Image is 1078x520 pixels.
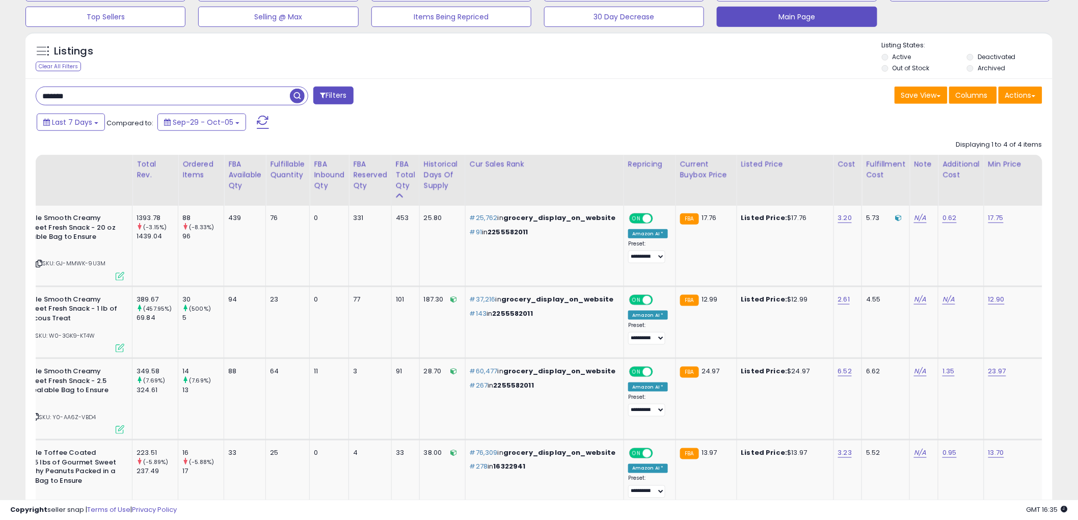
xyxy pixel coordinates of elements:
[630,295,643,304] span: ON
[182,448,224,457] div: 16
[741,213,788,223] b: Listed Price:
[838,448,852,458] a: 3.23
[942,448,957,458] a: 0.95
[424,295,457,304] div: 187.30
[914,448,926,458] a: N/A
[137,386,178,395] div: 324.61
[741,213,826,223] div: $17.76
[54,44,93,59] h5: Listings
[988,159,1041,170] div: Min Price
[182,232,224,241] div: 96
[628,159,671,170] div: Repricing
[371,7,531,27] button: Items Being Repriced
[182,295,224,304] div: 30
[34,259,105,267] span: | SKU: GJ-MMWK-9U3M
[353,213,384,223] div: 331
[157,114,246,131] button: Sep-29 - Oct-05
[143,305,172,313] small: (457.95%)
[628,475,668,498] div: Preset:
[914,159,934,170] div: Note
[270,213,302,223] div: 76
[914,294,926,305] a: N/A
[137,295,178,304] div: 389.67
[182,386,224,395] div: 13
[189,376,211,385] small: (7.69%)
[702,366,720,376] span: 24.97
[628,382,668,392] div: Amazon AI *
[741,295,826,304] div: $12.99
[270,448,302,457] div: 25
[52,117,92,127] span: Last 7 Days
[741,367,826,376] div: $24.97
[424,213,457,223] div: 25.80
[866,213,902,223] div: 5.73
[717,7,877,27] button: Main Page
[143,376,165,385] small: (7.69%)
[182,159,220,180] div: Ordered Items
[314,448,341,457] div: 0
[895,87,948,104] button: Save View
[37,114,105,131] button: Last 7 Days
[182,213,224,223] div: 88
[25,7,185,27] button: Top Sellers
[942,294,955,305] a: N/A
[628,229,668,238] div: Amazon AI *
[314,213,341,223] div: 0
[628,311,668,320] div: Amazon AI *
[942,366,955,376] a: 1.35
[866,448,902,457] div: 5.52
[270,367,302,376] div: 64
[494,462,526,472] span: 16322941
[702,294,718,304] span: 12.99
[942,159,980,180] div: Additional Cost
[882,41,1053,50] p: Listing States:
[470,309,616,318] p: in
[741,294,788,304] b: Listed Price:
[143,458,168,466] small: (-5.89%)
[988,213,1004,223] a: 17.75
[87,505,130,514] a: Terms of Use
[353,159,387,191] div: FBA Reserved Qty
[942,213,957,223] a: 0.62
[501,294,614,304] span: grocery_display_on_website
[470,228,616,237] p: in
[137,313,178,322] div: 69.84
[137,467,178,476] div: 237.49
[470,159,619,170] div: Cur Sales Rank
[838,213,852,223] a: 3.20
[470,213,616,223] p: in
[396,367,412,376] div: 91
[914,366,926,376] a: N/A
[978,52,1016,61] label: Deactivated
[137,367,178,376] div: 349.58
[503,366,616,376] span: grocery_display_on_website
[652,295,668,304] span: OFF
[866,295,902,304] div: 4.55
[182,367,224,376] div: 14
[470,309,487,318] span: #143
[396,213,412,223] div: 453
[470,366,498,376] span: #60,477
[31,413,96,421] span: | SKU: Y0-AA6Z-VBD4
[470,462,616,472] p: in
[702,213,717,223] span: 17.76
[132,505,177,514] a: Privacy Policy
[503,448,616,457] span: grocery_display_on_website
[314,159,344,191] div: FBA inbound Qty
[470,381,616,390] p: in
[470,448,498,457] span: #76,309
[228,213,258,223] div: 439
[270,295,302,304] div: 23
[36,62,81,71] div: Clear All Filters
[189,305,211,313] small: (500%)
[741,366,788,376] b: Listed Price:
[630,214,643,223] span: ON
[470,295,616,304] p: in
[106,118,153,128] span: Compared to:
[866,367,902,376] div: 6.62
[652,449,668,458] span: OFF
[228,367,258,376] div: 88
[680,295,699,306] small: FBA
[702,448,717,457] span: 13.97
[228,448,258,457] div: 33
